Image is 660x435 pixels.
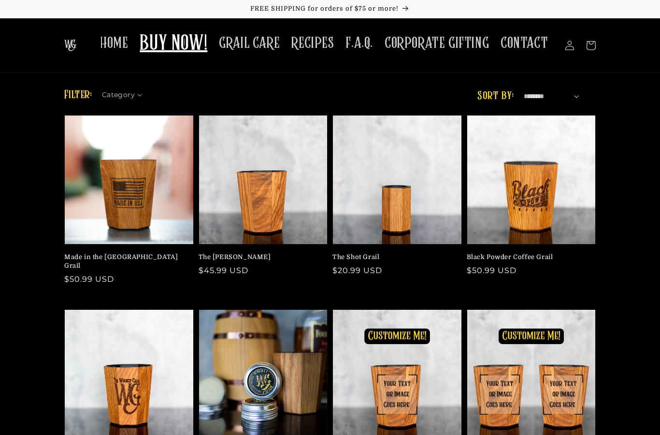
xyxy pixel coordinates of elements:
span: CORPORATE GIFTING [385,34,489,53]
span: Category [102,90,135,100]
h2: Filter: [64,87,92,104]
a: F.A.Q. [340,28,379,58]
a: CONTACT [495,28,554,58]
span: HOME [100,34,128,53]
a: RECIPES [286,28,340,58]
span: GRAIL CARE [219,34,280,53]
a: Made in the [GEOGRAPHIC_DATA] Grail [64,253,188,270]
a: HOME [94,28,134,58]
a: The Shot Grail [332,253,456,261]
a: GRAIL CARE [213,28,286,58]
span: F.A.Q. [345,34,373,53]
span: BUY NOW! [140,31,207,58]
a: The [PERSON_NAME] [199,253,322,261]
span: CONTACT [501,34,548,53]
p: FREE SHIPPING for orders of $75 or more! [10,5,650,13]
summary: Category [102,87,148,98]
a: BUY NOW! [134,25,213,63]
span: RECIPES [291,34,334,53]
label: Sort by: [477,90,514,102]
a: Black Powder Coffee Grail [467,253,590,261]
img: The Whiskey Grail [64,40,76,51]
a: CORPORATE GIFTING [379,28,495,58]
